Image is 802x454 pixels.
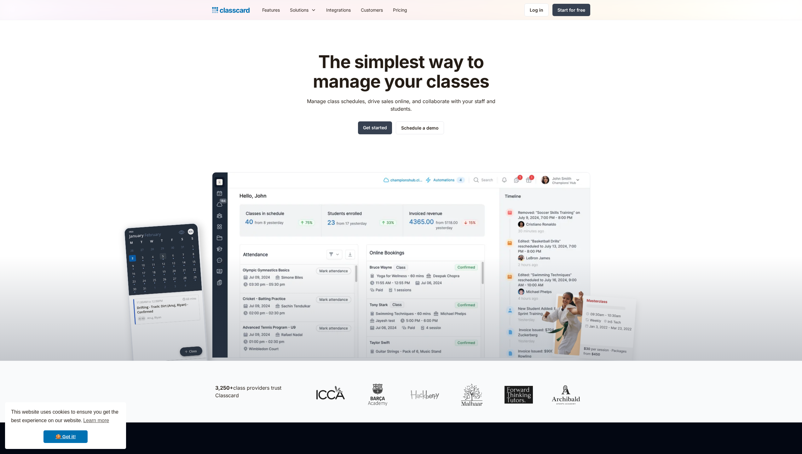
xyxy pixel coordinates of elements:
[524,3,549,16] a: Log in
[552,4,590,16] a: Start for free
[301,52,501,91] h1: The simplest way to manage your classes
[321,3,356,17] a: Integrations
[290,7,309,13] div: Solutions
[215,385,233,391] strong: 3,250+
[82,416,110,425] a: learn more about cookies
[358,121,392,134] a: Get started
[257,3,285,17] a: Features
[356,3,388,17] a: Customers
[11,408,120,425] span: This website uses cookies to ensure you get the best experience on our website.
[388,3,412,17] a: Pricing
[557,7,585,13] div: Start for free
[212,6,250,15] a: home
[43,430,88,443] a: dismiss cookie message
[215,384,303,399] p: class providers trust Classcard
[530,7,543,13] div: Log in
[285,3,321,17] div: Solutions
[301,97,501,113] p: Manage class schedules, drive sales online, and collaborate with your staff and students.
[5,402,126,449] div: cookieconsent
[396,121,444,134] a: Schedule a demo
